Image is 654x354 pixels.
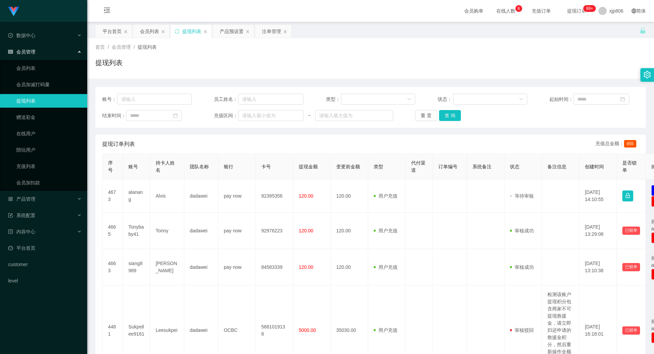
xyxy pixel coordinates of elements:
span: / [108,44,109,50]
p: 6 [517,5,520,12]
td: 4665 [103,213,123,249]
span: 系统配置 [8,213,35,218]
td: 92395356 [256,180,293,213]
span: 用户充值 [374,264,398,270]
span: 代付渠道 [411,160,425,173]
div: 平台首页 [103,25,122,38]
td: pay now [218,180,256,213]
span: 结束时间： [102,112,126,119]
span: 类型： [326,96,341,103]
span: 120.00 [299,264,313,270]
i: 图标: calendar [620,97,625,102]
a: 在线用户 [16,127,82,140]
a: customer [8,258,82,271]
span: 创建时间 [585,164,604,169]
input: 请输入最大值为 [315,110,393,121]
span: 会员管理 [112,44,131,50]
input: 请输入最小值为 [238,110,303,121]
td: [DATE] 14:10:55 [579,180,617,213]
td: Tonybaby41 [123,213,150,249]
span: 用户充值 [374,327,398,333]
input: 请输入 [238,94,303,105]
span: 状态 [510,164,519,169]
sup: 6 [515,5,522,12]
td: 92976223 [256,213,293,249]
span: 首页 [95,44,105,50]
i: 图标: form [8,213,13,218]
td: Alvis [150,180,184,213]
span: 团队名称 [190,164,209,169]
span: 120.00 [299,228,313,233]
span: 充值订单 [528,9,554,13]
i: 图标: sync [175,29,180,34]
span: 账号 [128,164,138,169]
a: level [8,274,82,288]
span: 提现订单 [564,9,590,13]
span: ~ [303,112,315,119]
span: 内容中心 [8,229,35,234]
span: 提现金额 [299,164,318,169]
span: 等待审核 [510,193,534,199]
span: 订单编号 [438,164,457,169]
button: 已锁单 [622,326,640,335]
span: 卡号 [261,164,271,169]
td: pay now [218,213,256,249]
sup: 283 [583,5,596,12]
span: / [134,44,135,50]
div: 充值总金额： [595,140,639,148]
button: 图标: lock [622,190,633,201]
i: 图标: close [124,30,128,34]
td: alanang [123,180,150,213]
span: 是否锁单 [622,160,637,173]
span: 账号： [102,96,117,103]
td: 120.00 [331,213,368,249]
td: dadawei [184,213,218,249]
a: 陪玩用户 [16,143,82,157]
td: 4673 [103,180,123,213]
i: 图标: calendar [173,113,178,118]
td: dadawei [184,249,218,286]
span: 数据中心 [8,33,35,38]
span: 充值区间： [214,112,238,119]
td: [DATE] 13:29:08 [579,213,617,249]
td: 4663 [103,249,123,286]
button: 已锁单 [622,263,640,271]
span: 序号 [108,160,113,173]
span: 在线人数 [493,9,519,13]
span: 产品管理 [8,196,35,202]
span: 审核驳回 [510,327,534,333]
span: 提现列表 [138,44,157,50]
td: pay now [218,249,256,286]
div: 会员列表 [140,25,159,38]
i: 图标: unlock [640,28,646,34]
i: 图标: close [246,30,250,34]
span: 银行 [224,164,233,169]
a: 充值列表 [16,159,82,173]
span: 855 [624,140,636,148]
i: 图标: profile [8,229,13,234]
span: 用户充值 [374,193,398,199]
td: 84583339 [256,249,293,286]
img: logo.9652507e.png [8,7,19,16]
div: 产品预设置 [220,25,244,38]
i: 图标: menu-fold [95,0,119,22]
td: 120.00 [331,180,368,213]
span: 审核成功 [510,228,534,233]
span: 提现订单列表 [102,140,135,148]
i: 图标: close [283,30,287,34]
span: 状态： [438,96,453,103]
a: 赠送彩金 [16,110,82,124]
i: 图标: down [519,97,523,102]
span: 变更前金额 [336,164,360,169]
i: 图标: close [161,30,165,34]
a: 会员加扣款 [16,176,82,189]
i: 图标: close [203,30,207,34]
span: 类型 [374,164,383,169]
div: 注单管理 [262,25,281,38]
span: 120.00 [299,193,313,199]
td: 120.00 [331,249,368,286]
i: 图标: table [8,49,13,54]
input: 请输入 [117,94,192,105]
span: 持卡人姓名 [156,160,175,173]
button: 已锁单 [622,227,640,235]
